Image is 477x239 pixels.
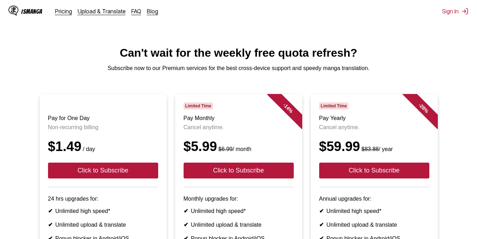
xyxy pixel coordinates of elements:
[6,65,471,71] p: Subscribe now to our Premium services for the best cross-device support and speedy manga translat...
[184,115,294,121] h3: Pay Monthly
[217,146,251,152] small: / month
[319,221,429,228] li: Unlimited upload & translate
[319,196,429,202] p: Annual upgrades for:
[184,102,213,109] span: Limited Time
[184,221,294,228] li: Unlimited upload & translate
[48,222,53,228] b: ✔
[48,139,158,154] div: $1.49
[48,221,158,228] li: Unlimited upload & translate
[48,124,158,131] p: Non-recurring billing
[184,124,294,131] p: Cancel anytime.
[319,115,429,121] h3: Pay Yearly
[267,87,309,129] div: - 14 %
[55,8,72,15] a: Pricing
[8,6,18,15] img: IsManga Logo
[48,196,158,202] p: 24 hrs upgrades for:
[21,8,42,15] div: IsManga
[184,139,294,154] div: $5.99
[131,8,141,15] a: FAQ
[319,208,429,214] li: Unlimited high speed*
[319,163,429,178] button: Click to Subscribe
[362,146,379,152] s: $83.88
[360,146,393,152] small: / year
[319,102,348,109] span: Limited Time
[184,163,294,178] button: Click to Subscribe
[147,8,158,15] a: Blog
[8,6,55,17] a: IsManga LogoIsManga
[78,8,126,15] a: Upload & Translate
[48,163,158,178] button: Click to Subscribe
[48,208,53,214] b: ✔
[48,115,158,121] h3: Pay for One Day
[184,208,294,214] li: Unlimited high speed*
[319,208,324,214] b: ✔
[82,146,95,152] small: / day
[48,208,158,214] li: Unlimited high speed*
[184,196,294,202] p: Monthly upgrades for:
[442,8,469,15] button: Sign In
[319,124,429,131] p: Cancel anytime.
[6,46,471,59] h1: Can't wait for the weekly free quota refresh?
[319,222,324,228] b: ✔
[184,222,188,228] b: ✔
[184,208,188,214] b: ✔
[219,146,233,152] s: $6.99
[461,8,469,15] img: Sign out
[402,87,445,129] div: - 28 %
[319,139,429,154] div: $59.99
